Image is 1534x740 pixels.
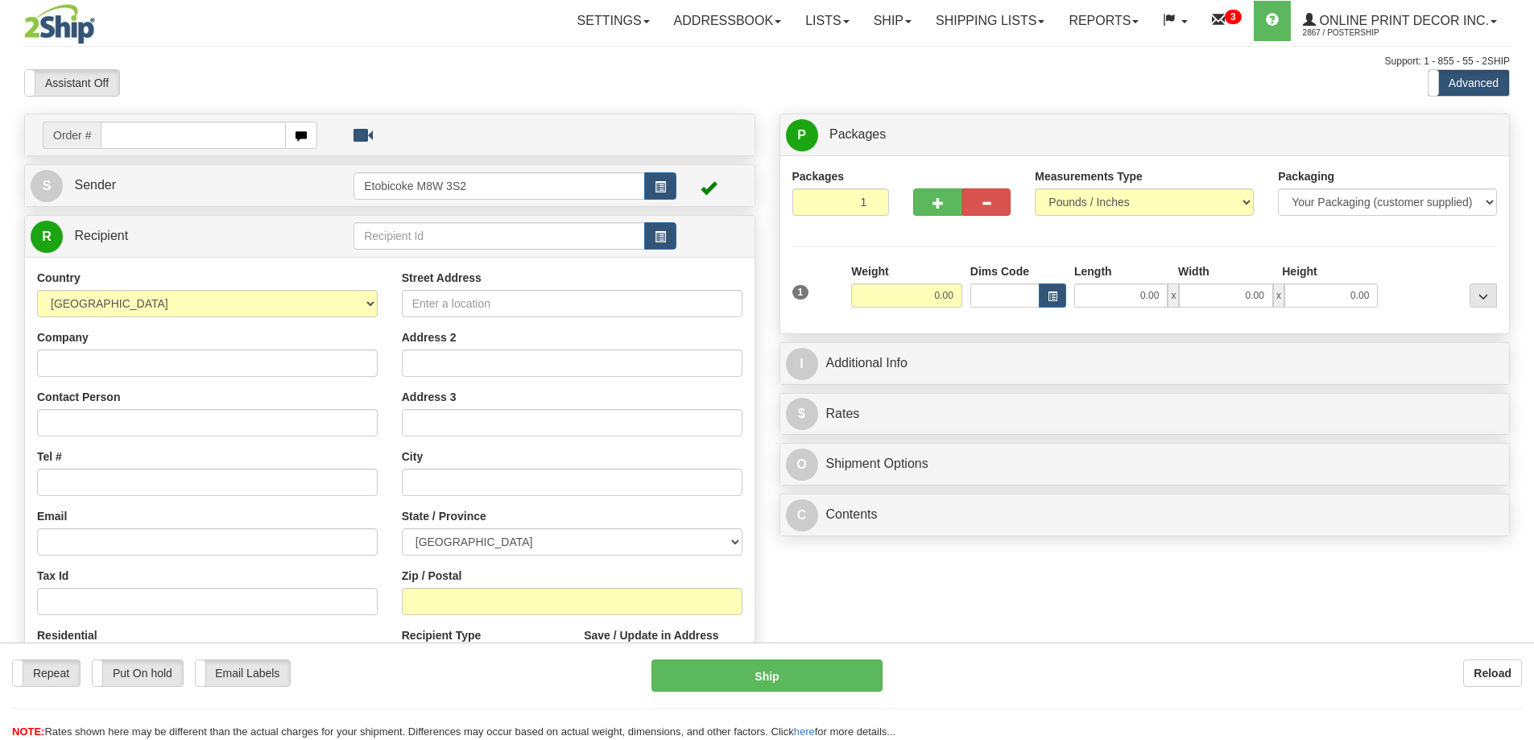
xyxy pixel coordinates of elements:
[13,660,80,686] label: Repeat
[402,508,486,524] label: State / Province
[43,122,101,149] span: Order #
[1282,263,1317,279] label: Height
[1278,168,1334,184] label: Packaging
[786,398,818,430] span: $
[1178,263,1209,279] label: Width
[1200,1,1254,41] a: 3
[1056,1,1151,41] a: Reports
[74,178,116,192] span: Sender
[794,726,815,738] a: here
[37,627,97,643] label: Residential
[1497,287,1532,452] iframe: chat widget
[1225,10,1242,24] sup: 3
[786,347,1504,380] a: IAdditional Info
[786,119,818,151] span: P
[924,1,1056,41] a: Shipping lists
[786,398,1504,431] a: $Rates
[74,229,128,242] span: Recipient
[24,55,1510,68] div: Support: 1 - 855 - 55 - 2SHIP
[1035,168,1143,184] label: Measurements Type
[354,222,645,250] input: Recipient Id
[402,270,482,286] label: Street Address
[93,660,183,686] label: Put On hold
[402,329,457,345] label: Address 2
[1474,667,1511,680] b: Reload
[651,659,883,692] button: Ship
[1316,14,1489,27] span: Online Print Decor Inc.
[1168,283,1179,308] span: x
[792,285,809,300] span: 1
[1074,263,1112,279] label: Length
[970,263,1029,279] label: Dims Code
[786,449,818,481] span: O
[37,389,120,405] label: Contact Person
[786,498,1504,531] a: CContents
[402,627,482,643] label: Recipient Type
[1303,25,1424,41] span: 2867 / PosterShip
[793,1,861,41] a: Lists
[565,1,662,41] a: Settings
[1429,70,1509,96] label: Advanced
[37,329,89,345] label: Company
[402,449,423,465] label: City
[24,4,95,44] img: logo2867.jpg
[662,1,794,41] a: Addressbook
[25,70,119,96] label: Assistant Off
[1273,283,1284,308] span: x
[31,220,318,253] a: R Recipient
[402,568,462,584] label: Zip / Postal
[31,170,63,202] span: S
[196,660,290,686] label: Email Labels
[31,169,354,202] a: S Sender
[37,508,67,524] label: Email
[786,499,818,531] span: C
[786,348,818,380] span: I
[786,118,1504,151] a: P Packages
[851,263,888,279] label: Weight
[37,270,81,286] label: Country
[354,172,645,200] input: Sender Id
[37,568,68,584] label: Tax Id
[792,168,845,184] label: Packages
[31,221,63,253] span: R
[829,127,886,141] span: Packages
[12,726,44,738] span: NOTE:
[786,448,1504,481] a: OShipment Options
[862,1,924,41] a: Ship
[584,627,742,659] label: Save / Update in Address Book
[402,290,742,317] input: Enter a location
[1470,283,1497,308] div: ...
[402,389,457,405] label: Address 3
[37,449,62,465] label: Tel #
[1463,659,1522,687] button: Reload
[1291,1,1509,41] a: Online Print Decor Inc. 2867 / PosterShip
